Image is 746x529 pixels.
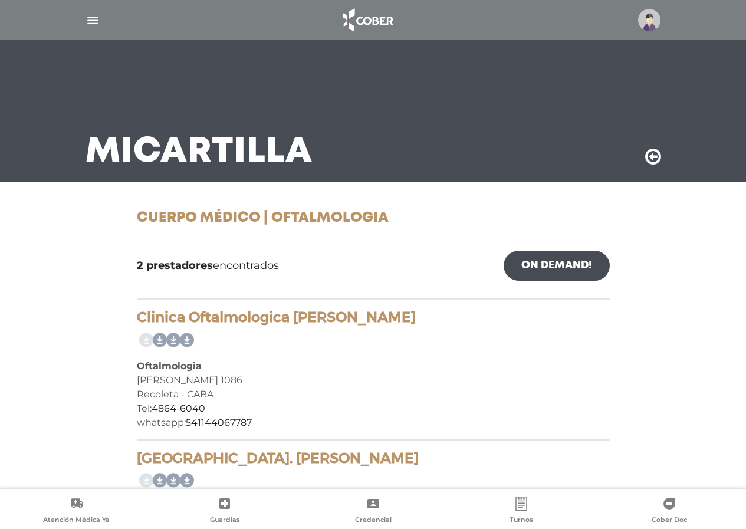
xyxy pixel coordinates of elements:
[652,515,687,526] span: Cober Doc
[137,373,610,387] div: [PERSON_NAME] 1086
[210,515,240,526] span: Guardias
[137,210,610,227] h1: Cuerpo Médico | Oftalmologia
[137,309,610,326] h4: Clinica Oftalmologica [PERSON_NAME]
[86,13,100,28] img: Cober_menu-lines-white.svg
[638,9,660,31] img: profile-placeholder.svg
[299,497,447,527] a: Credencial
[137,387,610,402] div: Recoleta - CABA
[137,450,610,467] h4: [GEOGRAPHIC_DATA]. [PERSON_NAME]
[150,497,298,527] a: Guardias
[2,497,150,527] a: Atención Médica Ya
[355,515,392,526] span: Credencial
[137,402,610,416] div: Tel:
[596,497,744,527] a: Cober Doc
[137,258,279,274] span: encontrados
[137,360,202,372] b: Oftalmologia
[504,251,610,281] a: On Demand!
[447,497,595,527] a: Turnos
[137,259,213,272] b: 2 prestadores
[336,6,398,34] img: logo_cober_home-white.png
[137,416,610,430] div: whatsapp:
[186,417,252,428] a: 541144067787
[86,137,313,167] h3: Mi Cartilla
[43,515,110,526] span: Atención Médica Ya
[510,515,533,526] span: Turnos
[152,403,205,414] a: 4864-6040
